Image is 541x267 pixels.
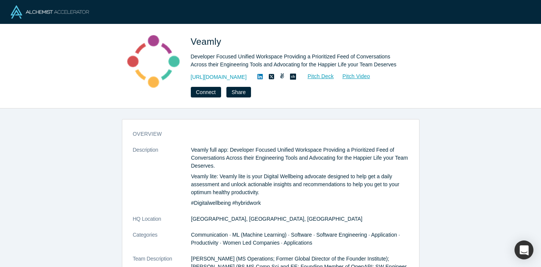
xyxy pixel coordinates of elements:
img: Alchemist Logo [11,5,89,19]
dt: Categories [133,231,191,255]
a: [URL][DOMAIN_NAME] [191,73,247,81]
button: Share [226,87,251,97]
img: Veamly's Logo [127,35,180,88]
dd: [GEOGRAPHIC_DATA], [GEOGRAPHIC_DATA], [GEOGRAPHIC_DATA] [191,215,408,223]
p: Veamly lite: Veamly lite is your Digital Wellbeing advocate designed to help get a daily assessme... [191,173,408,196]
span: Veamly [191,36,224,47]
span: Communication · ML (Machine Learning) · Software · Software Engineering · Application · Productiv... [191,232,400,246]
p: #Digitalwellbeing #hybridwork [191,199,408,207]
p: Veamly full app: Developer Focused Unified Workspace Providing a Prioritized Feed of Conversation... [191,146,408,170]
button: Connect [191,87,221,97]
dt: HQ Location [133,215,191,231]
dt: Description [133,146,191,215]
a: Pitch Deck [299,72,334,81]
h3: overview [133,130,398,138]
div: Developer Focused Unified Workspace Providing a Prioritized Feed of Conversations Across their En... [191,53,403,69]
a: Pitch Video [334,72,370,81]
